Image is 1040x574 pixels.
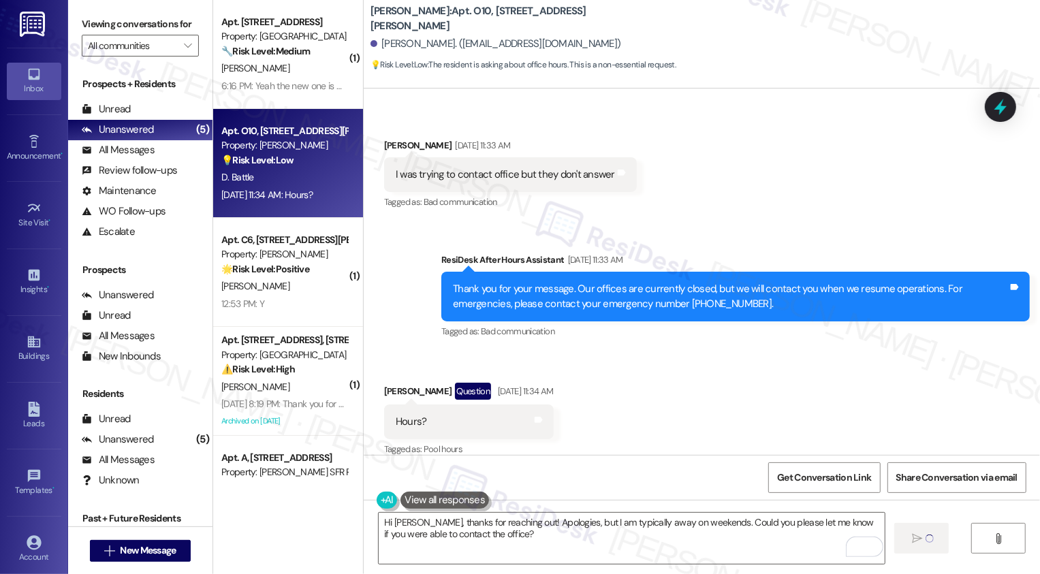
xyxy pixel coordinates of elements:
[221,363,295,375] strong: ⚠️ Risk Level: High
[220,413,349,430] div: Archived on [DATE]
[453,282,1008,311] div: Thank you for your message. Our offices are currently closed, but we will contact you when we res...
[494,384,553,398] div: [DATE] 11:34 AM
[221,451,347,465] div: Apt. A, [STREET_ADDRESS]
[47,283,49,292] span: •
[371,4,643,33] b: [PERSON_NAME]: Apt. O10, [STREET_ADDRESS][PERSON_NAME]
[7,531,61,568] a: Account
[481,325,554,337] span: Bad communication
[104,545,114,556] i: 
[82,308,131,323] div: Unread
[82,14,199,35] label: Viewing conversations for
[379,513,885,564] textarea: To enrich screen reader interactions, please activate Accessibility in Grammarly extension settings
[61,149,63,159] span: •
[221,381,289,393] span: [PERSON_NAME]
[68,77,212,91] div: Prospects + Residents
[221,280,289,292] span: [PERSON_NAME]
[221,465,347,479] div: Property: [PERSON_NAME] SFR Portfolio
[7,398,61,434] a: Leads
[896,471,1018,485] span: Share Conversation via email
[371,58,676,72] span: : The resident is asking about office hours. This is a non-essential request.
[82,349,161,364] div: New Inbounds
[384,383,554,404] div: [PERSON_NAME]
[221,233,347,247] div: Apt. C6, [STREET_ADDRESS][PERSON_NAME]
[221,29,347,44] div: Property: [GEOGRAPHIC_DATA]
[68,387,212,401] div: Residents
[193,119,212,140] div: (5)
[221,15,347,29] div: Apt. [STREET_ADDRESS]
[193,429,212,450] div: (5)
[49,216,51,225] span: •
[221,138,347,153] div: Property: [PERSON_NAME]
[7,63,61,99] a: Inbox
[7,197,61,234] a: Site Visit •
[90,540,191,562] button: New Message
[371,37,621,51] div: [PERSON_NAME]. ([EMAIL_ADDRESS][DOMAIN_NAME])
[82,412,131,426] div: Unread
[424,196,497,208] span: Bad communication
[82,329,155,343] div: All Messages
[68,511,212,526] div: Past + Future Residents
[441,321,1030,341] div: Tagged as:
[82,204,166,219] div: WO Follow-ups
[565,253,623,267] div: [DATE] 11:33 AM
[221,247,347,261] div: Property: [PERSON_NAME]
[993,533,1003,544] i: 
[221,80,424,92] div: 6:16 PM: Yeah the new one is being delivered [DATE]
[384,439,554,459] div: Tagged as:
[384,192,637,212] div: Tagged as:
[221,171,254,183] span: D. Battle
[371,59,428,70] strong: 💡 Risk Level: Low
[7,464,61,501] a: Templates •
[452,138,510,153] div: [DATE] 11:33 AM
[68,263,212,277] div: Prospects
[221,298,264,310] div: 12:53 PM: Y
[82,163,177,178] div: Review follow-ups
[221,62,289,74] span: [PERSON_NAME]
[912,533,922,544] i: 
[88,35,177,57] input: All communities
[221,348,347,362] div: Property: [GEOGRAPHIC_DATA]
[441,253,1030,272] div: ResiDesk After Hours Assistant
[221,189,313,201] div: [DATE] 11:34 AM: Hours?
[221,45,310,57] strong: 🔧 Risk Level: Medium
[396,168,615,182] div: I was trying to contact office but they don't answer
[221,333,347,347] div: Apt. [STREET_ADDRESS], [STREET_ADDRESS]
[82,473,140,488] div: Unknown
[184,40,191,51] i: 
[221,263,309,275] strong: 🌟 Risk Level: Positive
[777,471,871,485] span: Get Conversation Link
[120,543,176,558] span: New Message
[396,415,427,429] div: Hours?
[384,138,637,157] div: [PERSON_NAME]
[221,124,347,138] div: Apt. O10, [STREET_ADDRESS][PERSON_NAME]
[52,483,54,493] span: •
[82,288,154,302] div: Unanswered
[887,462,1026,493] button: Share Conversation via email
[82,184,157,198] div: Maintenance
[20,12,48,37] img: ResiDesk Logo
[82,453,155,467] div: All Messages
[82,143,155,157] div: All Messages
[82,432,154,447] div: Unanswered
[221,154,294,166] strong: 💡 Risk Level: Low
[82,225,135,239] div: Escalate
[7,330,61,367] a: Buildings
[768,462,880,493] button: Get Conversation Link
[424,443,463,455] span: Pool hours
[455,383,491,400] div: Question
[7,264,61,300] a: Insights •
[82,102,131,116] div: Unread
[82,123,154,137] div: Unanswered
